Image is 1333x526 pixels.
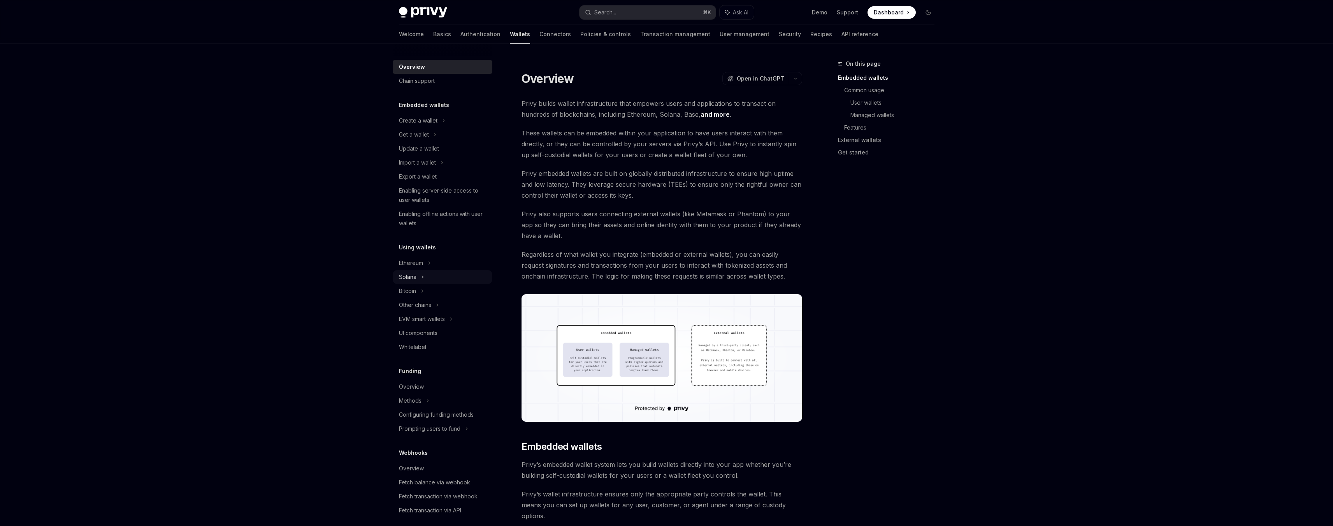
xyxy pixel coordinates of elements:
a: Overview [393,461,492,475]
div: Whitelabel [399,342,426,352]
div: Get a wallet [399,130,429,139]
a: Common usage [844,84,941,96]
span: ⌘ K [703,9,711,16]
a: Policies & controls [580,25,631,44]
div: EVM smart wallets [399,314,445,324]
div: UI components [399,328,437,338]
h5: Embedded wallets [399,100,449,110]
div: Other chains [399,300,431,310]
a: Fetch transaction via webhook [393,489,492,503]
div: Methods [399,396,422,405]
a: Chain support [393,74,492,88]
img: images/walletoverview.png [522,294,802,422]
div: Fetch transaction via webhook [399,492,478,501]
span: Privy’s embedded wallet system lets you build wallets directly into your app whether you’re build... [522,459,802,481]
div: Configuring funding methods [399,410,474,419]
a: UI components [393,326,492,340]
div: Fetch transaction via API [399,506,461,515]
div: Fetch balance via webhook [399,478,470,487]
button: Search...⌘K [580,5,716,19]
div: Overview [399,464,424,473]
div: Ethereum [399,258,423,268]
img: dark logo [399,7,447,18]
a: Fetch balance via webhook [393,475,492,489]
span: Open in ChatGPT [737,75,784,82]
span: Privy’s wallet infrastructure ensures only the appropriate party controls the wallet. This means ... [522,489,802,521]
a: Transaction management [640,25,710,44]
a: Enabling offline actions with user wallets [393,207,492,230]
a: Whitelabel [393,340,492,354]
div: Solana [399,272,416,282]
span: Embedded wallets [522,440,602,453]
a: Recipes [810,25,832,44]
a: Security [779,25,801,44]
a: Wallets [510,25,530,44]
div: Export a wallet [399,172,437,181]
a: Overview [393,380,492,394]
span: Privy embedded wallets are built on globally distributed infrastructure to ensure high uptime and... [522,168,802,201]
span: Privy also supports users connecting external wallets (like Metamask or Phantom) to your app so t... [522,209,802,241]
a: Overview [393,60,492,74]
div: Update a wallet [399,144,439,153]
a: Get started [838,146,941,159]
span: Privy builds wallet infrastructure that empowers users and applications to transact on hundreds o... [522,98,802,120]
a: Authentication [460,25,501,44]
button: Toggle dark mode [922,6,934,19]
div: Overview [399,382,424,391]
a: API reference [841,25,878,44]
div: Chain support [399,76,435,86]
div: Search... [594,8,616,17]
div: Enabling server-side access to user wallets [399,186,488,205]
a: Fetch transaction via API [393,503,492,517]
a: Demo [812,9,827,16]
a: Embedded wallets [838,72,941,84]
a: Basics [433,25,451,44]
div: Prompting users to fund [399,424,460,433]
a: Features [844,121,941,134]
h5: Using wallets [399,243,436,252]
div: Create a wallet [399,116,437,125]
button: Open in ChatGPT [722,72,789,85]
a: Managed wallets [850,109,941,121]
a: User management [720,25,769,44]
a: and more [701,110,730,119]
h1: Overview [522,72,574,86]
a: Update a wallet [393,142,492,156]
div: Enabling offline actions with user wallets [399,209,488,228]
a: User wallets [850,96,941,109]
a: Export a wallet [393,170,492,184]
span: Dashboard [874,9,904,16]
h5: Webhooks [399,448,428,458]
a: External wallets [838,134,941,146]
h5: Funding [399,366,421,376]
div: Overview [399,62,425,72]
div: Bitcoin [399,286,416,296]
button: Ask AI [720,5,754,19]
a: Welcome [399,25,424,44]
div: Import a wallet [399,158,436,167]
a: Connectors [539,25,571,44]
a: Dashboard [868,6,916,19]
a: Configuring funding methods [393,408,492,422]
span: On this page [846,59,881,68]
span: Regardless of what wallet you integrate (embedded or external wallets), you can easily request si... [522,249,802,282]
span: These wallets can be embedded within your application to have users interact with them directly, ... [522,128,802,160]
span: Ask AI [733,9,748,16]
a: Support [837,9,858,16]
a: Enabling server-side access to user wallets [393,184,492,207]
